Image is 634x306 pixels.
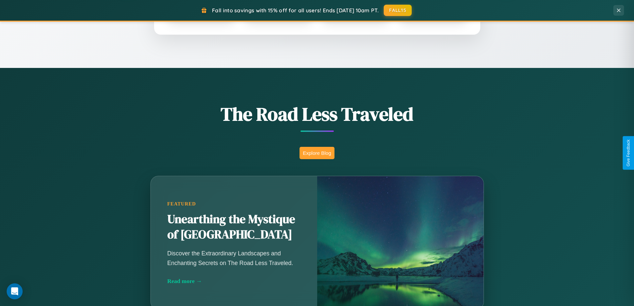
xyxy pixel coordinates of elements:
div: Give Feedback [626,140,631,166]
div: Open Intercom Messenger [7,283,23,299]
span: Fall into savings with 15% off for all users! Ends [DATE] 10am PT. [212,7,379,14]
h1: The Road Less Traveled [117,101,517,127]
div: Featured [167,201,301,207]
div: Read more → [167,278,301,285]
button: FALL15 [384,5,412,16]
p: Discover the Extraordinary Landscapes and Enchanting Secrets on The Road Less Traveled. [167,249,301,267]
button: Explore Blog [300,147,334,159]
h2: Unearthing the Mystique of [GEOGRAPHIC_DATA] [167,212,301,242]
